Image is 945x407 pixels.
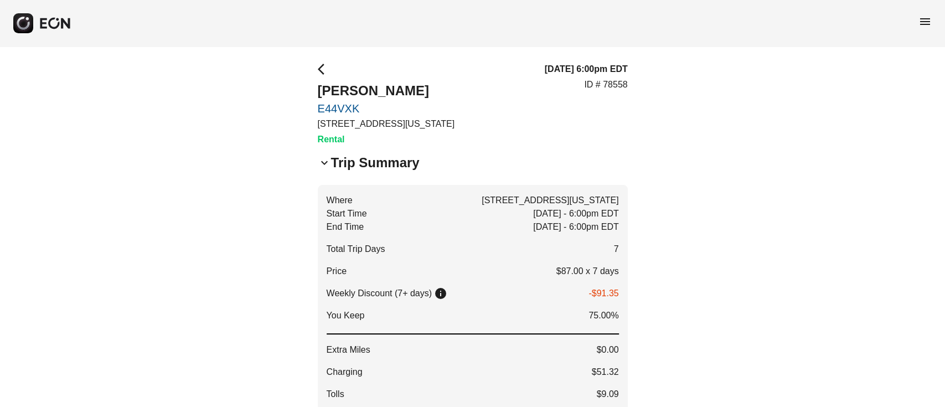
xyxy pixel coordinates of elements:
span: Extra Miles [327,343,370,357]
span: Charging [327,365,363,379]
span: $0.00 [596,343,618,357]
p: -$91.35 [588,287,618,300]
span: You Keep [327,309,365,322]
span: [DATE] - 6:00pm EDT [533,207,618,220]
span: [DATE] - 6:00pm EDT [533,220,618,234]
span: Where [327,194,353,207]
p: ID # 78558 [584,78,627,91]
span: Tolls [327,388,344,401]
h2: Trip Summary [331,154,420,172]
span: 75.00% [588,309,618,322]
span: $51.32 [592,365,619,379]
span: $9.09 [596,388,618,401]
span: [STREET_ADDRESS][US_STATE] [482,194,618,207]
span: info [434,287,447,300]
span: keyboard_arrow_down [318,156,331,169]
h3: [DATE] 6:00pm EDT [545,63,628,76]
span: Total Trip Days [327,243,385,256]
span: Start Time [327,207,367,220]
p: [STREET_ADDRESS][US_STATE] [318,117,455,131]
a: E44VXK [318,102,455,115]
span: 7 [614,243,619,256]
h3: Rental [318,133,455,146]
p: Weekly Discount (7+ days) [327,287,432,300]
span: arrow_back_ios [318,63,331,76]
h2: [PERSON_NAME] [318,82,455,100]
span: menu [918,15,932,28]
p: $87.00 x 7 days [556,265,619,278]
span: End Time [327,220,364,234]
p: Price [327,265,347,278]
